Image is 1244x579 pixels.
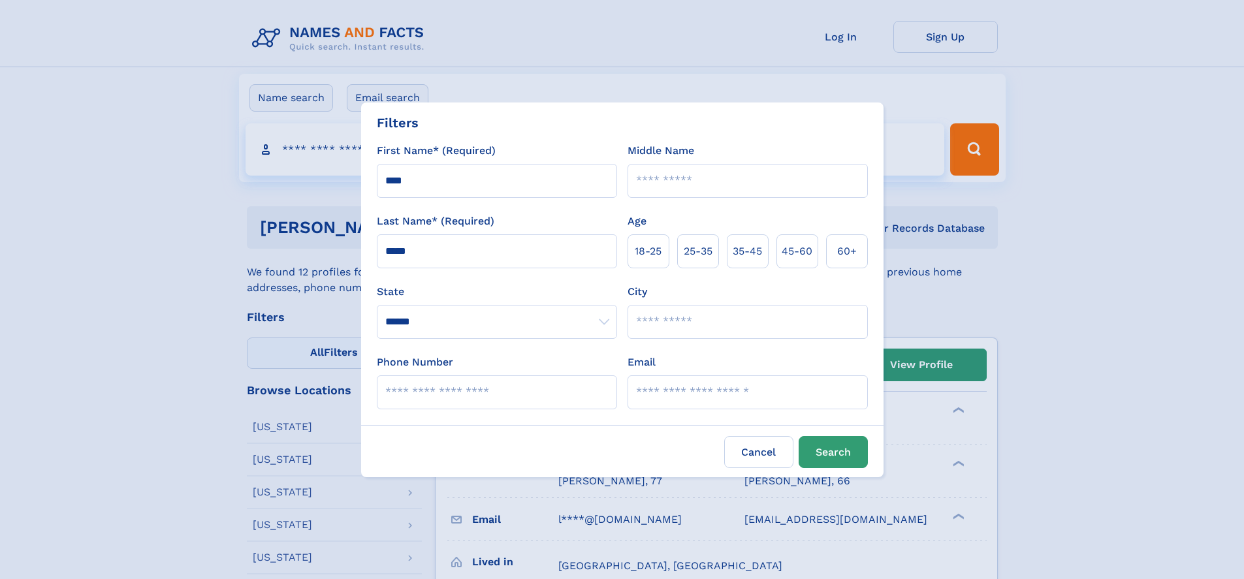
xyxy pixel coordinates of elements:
label: Phone Number [377,354,453,370]
label: Cancel [724,436,793,468]
span: 45‑60 [782,243,812,259]
label: Last Name* (Required) [377,213,494,229]
span: 25‑35 [684,243,712,259]
div: Filters [377,113,419,133]
label: Email [628,354,656,370]
button: Search [799,436,868,468]
label: Age [628,213,646,229]
span: 60+ [837,243,857,259]
label: First Name* (Required) [377,143,496,159]
span: 35‑45 [733,243,762,259]
span: 18‑25 [635,243,662,259]
label: City [628,284,647,300]
label: Middle Name [628,143,694,159]
label: State [377,284,617,300]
